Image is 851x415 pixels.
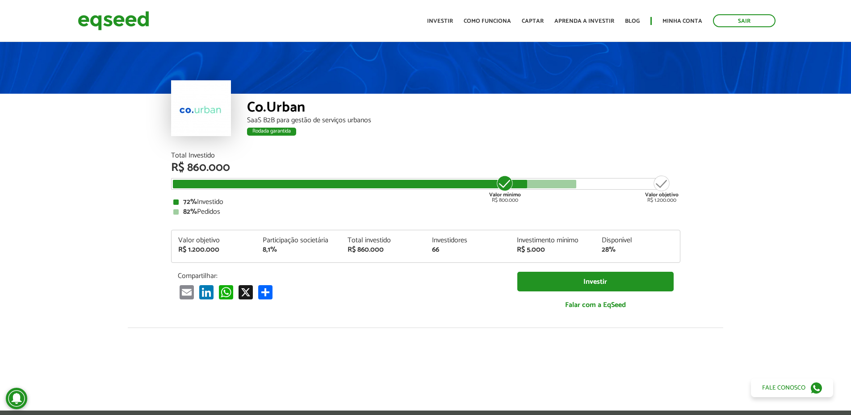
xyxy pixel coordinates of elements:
div: R$ 1.200.000 [178,246,250,253]
div: Valor objetivo [178,237,250,244]
div: R$ 5.000 [517,246,588,253]
div: 28% [602,246,673,253]
a: Investir [427,18,453,24]
a: Investir [517,272,674,292]
div: R$ 860.000 [171,162,680,174]
div: R$ 800.000 [488,174,522,203]
div: Total Investido [171,152,680,159]
a: Email [178,285,196,299]
div: R$ 860.000 [348,246,419,253]
div: Participação societária [263,237,334,244]
div: Disponível [602,237,673,244]
div: Pedidos [173,208,678,216]
div: 8,1% [263,246,334,253]
div: Investidores [432,237,503,244]
a: Como funciona [464,18,511,24]
div: R$ 1.200.000 [645,174,679,203]
a: WhatsApp [217,285,235,299]
strong: Valor mínimo [489,191,521,199]
strong: Valor objetivo [645,191,679,199]
a: Compartilhar [256,285,274,299]
a: LinkedIn [197,285,215,299]
a: Falar com a EqSeed [517,296,674,314]
img: EqSeed [78,9,149,33]
div: Total investido [348,237,419,244]
strong: 72% [183,196,197,208]
a: Blog [625,18,640,24]
div: SaaS B2B para gestão de serviços urbanos [247,117,680,124]
div: 66 [432,246,503,253]
div: Investido [173,199,678,206]
div: Co.Urban [247,100,680,117]
div: Investimento mínimo [517,237,588,244]
div: Rodada garantida [247,128,296,136]
a: Minha conta [662,18,702,24]
strong: 82% [183,206,197,218]
a: Sair [713,14,776,27]
p: Compartilhar: [178,272,504,280]
a: Captar [522,18,544,24]
a: Fale conosco [751,378,833,397]
a: Aprenda a investir [554,18,614,24]
a: X [237,285,255,299]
